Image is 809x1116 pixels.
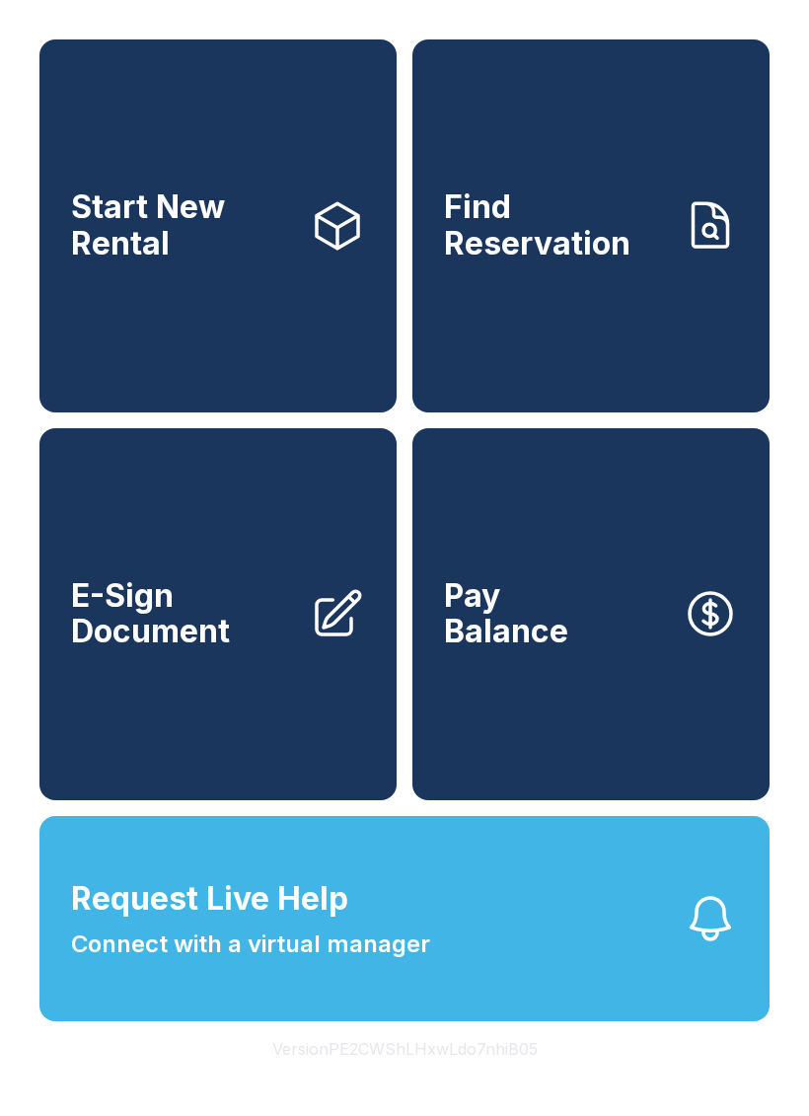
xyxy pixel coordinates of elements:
span: Pay Balance [444,578,568,650]
span: Connect with a virtual manager [71,927,430,962]
span: Start New Rental [71,189,294,261]
a: PayBalance [412,428,770,801]
button: VersionPE2CWShLHxwLdo7nhiB05 [257,1021,553,1077]
a: E-Sign Document [39,428,397,801]
span: Request Live Help [71,875,348,923]
a: Start New Rental [39,39,397,412]
button: Request Live HelpConnect with a virtual manager [39,816,770,1021]
a: Find Reservation [412,39,770,412]
span: E-Sign Document [71,578,294,650]
span: Find Reservation [444,189,667,261]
